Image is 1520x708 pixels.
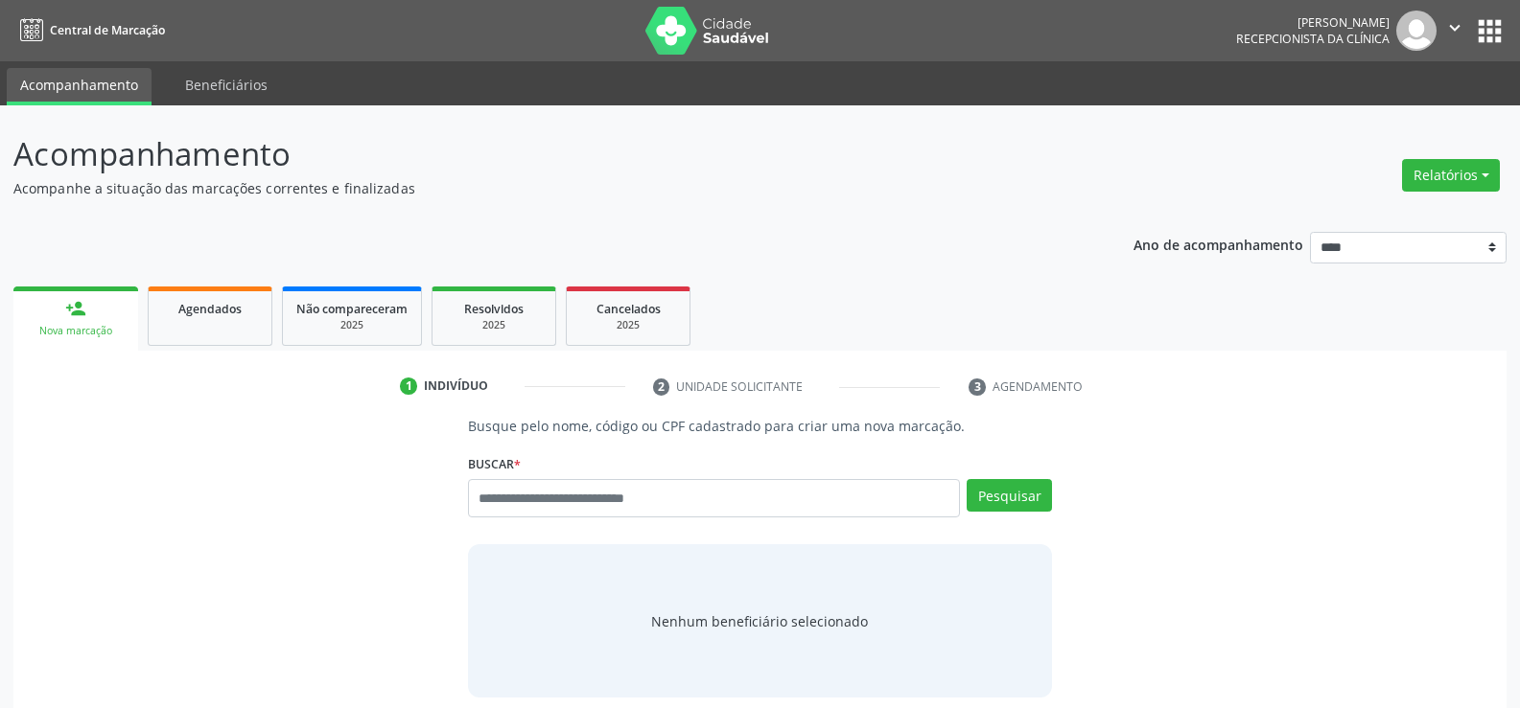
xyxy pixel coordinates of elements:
[1134,232,1303,256] p: Ano de acompanhamento
[1473,14,1507,48] button: apps
[468,416,1052,436] p: Busque pelo nome, código ou CPF cadastrado para criar uma nova marcação.
[596,301,661,317] span: Cancelados
[50,22,165,38] span: Central de Marcação
[27,324,125,338] div: Nova marcação
[580,318,676,332] div: 2025
[651,611,868,631] span: Nenhum beneficiário selecionado
[65,298,86,319] div: person_add
[178,301,242,317] span: Agendados
[446,318,542,332] div: 2025
[172,68,281,102] a: Beneficiários
[13,14,165,46] a: Central de Marcação
[7,68,152,105] a: Acompanhamento
[13,178,1059,198] p: Acompanhe a situação das marcações correntes e finalizadas
[967,479,1052,512] button: Pesquisar
[1402,159,1500,192] button: Relatórios
[400,377,417,395] div: 1
[13,130,1059,178] p: Acompanhamento
[1236,14,1390,31] div: [PERSON_NAME]
[464,301,524,317] span: Resolvidos
[296,318,408,332] div: 2025
[1444,17,1465,38] i: 
[1396,11,1437,51] img: img
[296,301,408,317] span: Não compareceram
[1236,31,1390,47] span: Recepcionista da clínica
[468,449,521,479] label: Buscar
[424,377,488,395] div: Indivíduo
[1437,11,1473,51] button: 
